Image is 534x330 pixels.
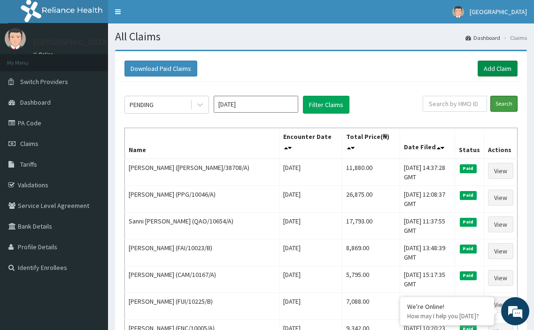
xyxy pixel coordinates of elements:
[125,213,279,239] td: Sanni [PERSON_NAME] (QAO/10654/A)
[460,271,477,280] span: Paid
[125,128,279,159] th: Name
[279,213,342,239] td: [DATE]
[460,218,477,226] span: Paid
[33,38,110,46] p: [GEOGRAPHIC_DATA]
[125,239,279,266] td: [PERSON_NAME] (FAI/10023/B)
[342,266,400,293] td: 5,795.00
[279,239,342,266] td: [DATE]
[490,96,518,112] input: Search
[342,213,400,239] td: 17,793.00
[303,96,349,114] button: Filter Claims
[125,293,279,320] td: [PERSON_NAME] (FUI/10225/B)
[125,266,279,293] td: [PERSON_NAME] (CAM/10167/A)
[20,77,68,86] span: Switch Providers
[488,297,513,313] a: View
[501,34,527,42] li: Claims
[279,266,342,293] td: [DATE]
[115,31,527,43] h1: All Claims
[124,61,197,77] button: Download Paid Claims
[488,216,513,232] a: View
[407,302,487,311] div: We're Online!
[460,191,477,200] span: Paid
[154,5,177,27] div: Minimize live chat window
[54,103,130,198] span: We're online!
[400,213,455,239] td: [DATE] 11:37:55 GMT
[460,164,477,173] span: Paid
[33,51,55,58] a: Online
[455,128,484,159] th: Status
[279,186,342,213] td: [DATE]
[488,243,513,259] a: View
[214,96,298,113] input: Select Month and Year
[488,270,513,286] a: View
[342,159,400,186] td: 11,880.00
[20,139,39,148] span: Claims
[130,100,154,109] div: PENDING
[17,47,38,70] img: d_794563401_company_1708531726252_794563401
[470,8,527,16] span: [GEOGRAPHIC_DATA]
[279,293,342,320] td: [DATE]
[452,6,464,18] img: User Image
[423,96,487,112] input: Search by HMO ID
[400,266,455,293] td: [DATE] 15:17:35 GMT
[400,293,455,320] td: [DATE] 15:16:40 GMT
[20,160,37,169] span: Tariffs
[342,186,400,213] td: 26,875.00
[125,186,279,213] td: [PERSON_NAME] (PPG/10046/A)
[484,128,517,159] th: Actions
[465,34,500,42] a: Dashboard
[49,53,158,65] div: Chat with us now
[400,128,455,159] th: Date Filed
[342,239,400,266] td: 8,869.00
[342,293,400,320] td: 7,088.00
[478,61,518,77] a: Add Claim
[400,186,455,213] td: [DATE] 12:08:37 GMT
[488,163,513,179] a: View
[460,245,477,253] span: Paid
[279,128,342,159] th: Encounter Date
[488,190,513,206] a: View
[400,159,455,186] td: [DATE] 14:37:28 GMT
[20,98,51,107] span: Dashboard
[5,28,26,49] img: User Image
[342,128,400,159] th: Total Price(₦)
[279,159,342,186] td: [DATE]
[5,226,179,259] textarea: Type your message and hit 'Enter'
[407,312,487,320] p: How may I help you today?
[400,239,455,266] td: [DATE] 13:48:39 GMT
[125,159,279,186] td: [PERSON_NAME] ([PERSON_NAME]/38708/A)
